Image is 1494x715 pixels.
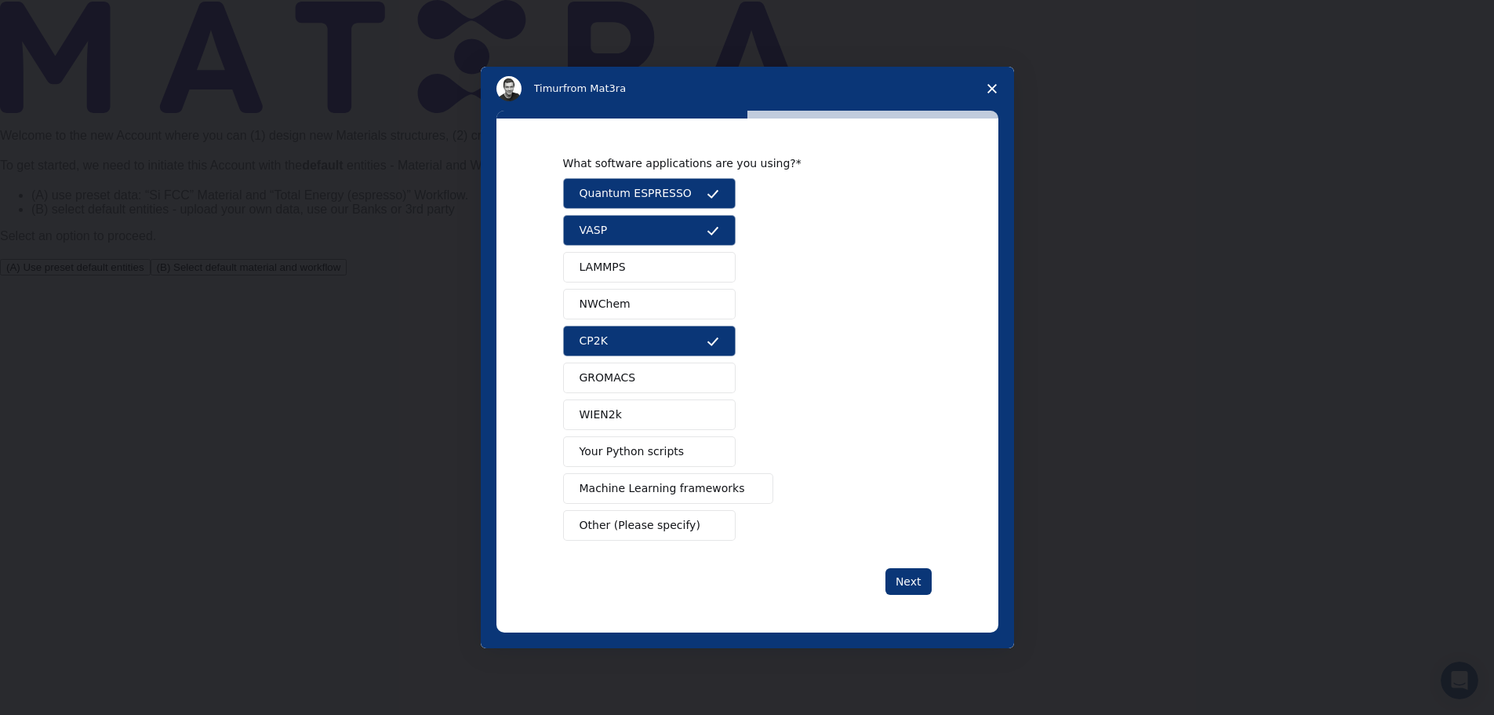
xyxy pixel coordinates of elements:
[563,178,736,209] button: Quantum ESPRESSO
[563,326,736,356] button: CP2K
[496,76,522,101] img: Profile image for Timur
[580,370,636,386] span: GROMACS
[580,222,608,239] span: VASP
[563,436,736,467] button: Your Python scripts
[563,82,626,94] span: from Mat3ra
[563,289,736,319] button: NWChem
[580,517,700,534] span: Other (Please specify)
[563,363,736,393] button: GROMACS
[563,510,736,541] button: Other (Please specify)
[40,10,64,25] span: 지원
[563,399,736,430] button: WIEN2k
[580,296,631,312] span: NWChem
[563,156,908,170] div: What software applications are you using?
[580,259,626,275] span: LAMMPS
[563,252,736,283] button: LAMMPS
[580,443,685,460] span: Your Python scripts
[885,568,932,595] button: Next
[563,473,774,504] button: Machine Learning frameworks
[580,333,608,349] span: CP2K
[580,480,745,497] span: Machine Learning frameworks
[580,407,622,423] span: WIEN2k
[563,215,736,246] button: VASP
[580,185,692,202] span: Quantum ESPRESSO
[534,82,563,94] span: Timur
[970,67,1014,111] span: Close survey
